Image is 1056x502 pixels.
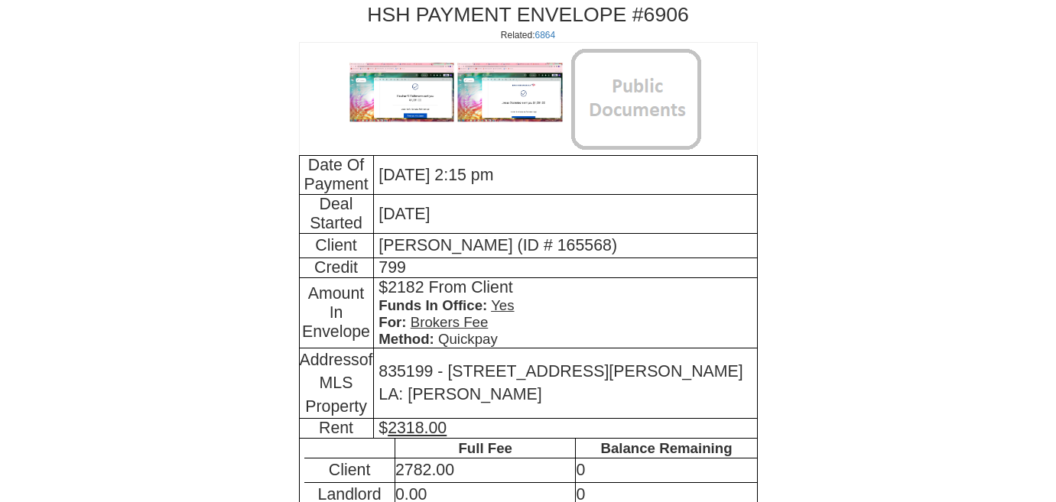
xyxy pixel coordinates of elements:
span: $ [379,419,447,437]
span: Client [315,236,357,254]
span: Funds In Office: [379,297,487,313]
u: Yes [491,297,514,313]
span: Credit [314,258,358,277]
u: Brokers Fee [411,314,489,330]
td: of MLS Property [299,348,373,418]
span: Method: [379,331,434,347]
span: For: [379,314,406,330]
u: 2318.00 [388,419,447,437]
span: Date Of Payment [304,156,368,193]
td: 835199 - [STREET_ADDRESS][PERSON_NAME] LA: [PERSON_NAME] [373,348,757,418]
span: $ [379,278,388,296]
img: publicDocs2.png [564,44,709,154]
span: Rent [319,419,353,437]
div: Related: [299,29,757,42]
span: Balance Remaining [600,440,732,456]
span: [DATE] 2:15 pm [379,166,493,184]
img: uid(227)-5aeef156-6a56-8cfa-7a04-f1260be551a8.jpg [456,61,564,138]
span: Deal Started [310,195,362,232]
span: Address [300,351,359,369]
td: 0 [576,458,757,482]
td: Client [304,458,395,482]
span: Quickpay [438,331,498,347]
span: 2182 From Client [388,278,513,296]
img: uid(227)-8ae3ce85-5316-18fd-28fd-7ca47d843b96.jpg [348,61,457,138]
td: [PERSON_NAME] (ID # 165568) [373,234,757,257]
span: [DATE] [379,205,430,223]
span: 799 [379,258,406,277]
a: 6864 [535,30,556,40]
span: Full Fee [458,440,512,456]
span: Amount In Envelope [302,284,370,341]
td: 2782.00 [395,458,576,482]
